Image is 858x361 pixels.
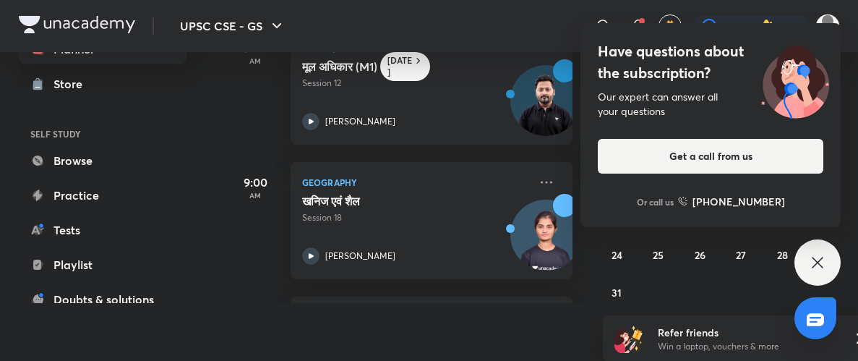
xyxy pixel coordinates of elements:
h6: Refer friends [658,325,836,340]
h6: [DATE] [387,55,413,78]
img: avatar [664,20,677,33]
button: UPSC CSE - GS [171,12,294,41]
abbr: August 28, 2025 [777,248,788,262]
img: referral [614,324,643,353]
h5: 9:00 [227,174,285,191]
a: Doubts & solutions [19,285,186,314]
img: Avatar [511,73,580,143]
a: Practice [19,181,186,210]
button: avatar [658,14,682,38]
img: Komal [815,14,840,38]
p: Geography [302,174,529,191]
p: [PERSON_NAME] [325,250,395,263]
a: Tests [19,216,186,245]
img: Avatar [511,208,580,277]
button: Get a call from us [598,139,823,174]
img: streak [760,19,774,33]
p: [PERSON_NAME] [325,115,395,128]
abbr: August 24, 2025 [612,248,622,262]
a: Playlist [19,250,186,279]
h4: Have questions about the subscription? [598,41,823,84]
abbr: August 31, 2025 [612,286,622,300]
h6: [PHONE_NUMBER] [692,194,785,209]
a: Store [19,69,186,98]
h5: खनिज एवं शैल [302,194,482,208]
h5: मूल अधिकार (M1) [302,59,482,74]
p: Session 12 [302,77,529,90]
img: ttu_illustration_new.svg [750,41,841,119]
div: Store [53,75,91,93]
button: August 31, 2025 [605,281,628,304]
button: August 28, 2025 [771,243,794,266]
h6: SELF STUDY [19,122,186,146]
abbr: August 25, 2025 [653,248,664,262]
img: Company Logo [19,16,135,33]
button: August 27, 2025 [729,243,752,266]
div: Our expert can answer all your questions [598,90,823,119]
button: August 26, 2025 [688,243,711,266]
button: August 24, 2025 [605,243,628,266]
p: AM [227,191,285,200]
abbr: August 27, 2025 [736,248,746,262]
a: [PHONE_NUMBER] [678,194,785,209]
p: Win a laptop, vouchers & more [658,340,836,353]
abbr: August 26, 2025 [695,248,705,262]
a: Browse [19,146,186,175]
a: Company Logo [19,16,135,37]
p: AM [227,56,285,65]
button: August 25, 2025 [647,243,670,266]
p: Session 18 [302,211,529,224]
p: Or call us [637,195,674,208]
